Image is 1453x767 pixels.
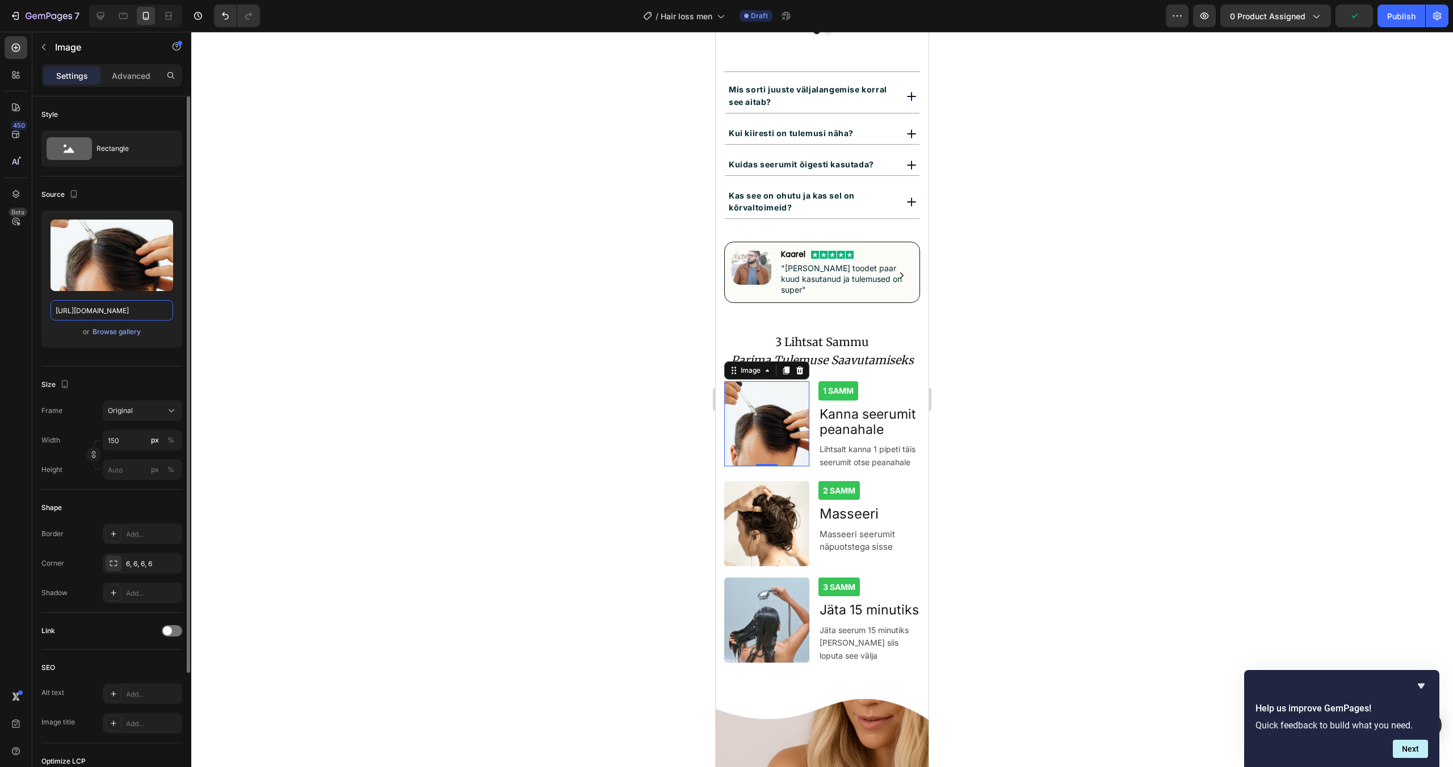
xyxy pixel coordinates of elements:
label: Height [41,465,62,475]
input: px% [103,430,182,450]
span: Original [108,406,133,416]
button: px [164,433,178,447]
label: Width [41,435,60,445]
button: Publish [1378,5,1425,27]
p: Image [55,40,152,54]
input: px% [103,460,182,480]
div: % [167,465,174,475]
div: Shape [41,503,62,513]
div: Image title [41,717,75,727]
span: Draft [751,11,768,21]
button: Original [103,401,182,421]
div: Style [41,109,58,120]
div: % [167,435,174,445]
button: px [164,463,178,477]
div: Shadow [41,588,68,598]
div: Add... [126,588,179,599]
h2: Help us improve GemPages! [1255,702,1428,715]
input: https://example.com/image.jpg [51,300,173,321]
div: SEO [41,663,55,673]
div: Size [41,377,72,393]
div: Alt text [41,688,64,698]
div: Add... [126,529,179,540]
p: Quick feedback to build what you need. [1255,720,1428,731]
div: Add... [126,719,179,729]
button: % [148,463,162,477]
button: Browse gallery [92,326,141,338]
div: px [151,465,159,475]
div: Link [41,626,55,636]
span: / [656,10,658,22]
button: Hide survey [1414,679,1428,693]
div: Border [41,529,64,539]
label: Frame [41,406,62,416]
p: Settings [56,70,88,82]
div: Undo/Redo [214,5,260,27]
div: Publish [1387,10,1416,22]
button: 7 [5,5,85,27]
span: or [83,325,90,339]
div: Rectangle [96,136,166,162]
div: Beta [9,208,27,217]
button: 0 product assigned [1220,5,1331,27]
div: 450 [11,121,27,130]
div: px [151,435,159,445]
span: Hair loss men [661,10,712,22]
button: Next question [1393,740,1428,758]
div: Browse gallery [93,327,141,337]
div: Help us improve GemPages! [1255,679,1428,758]
p: Advanced [112,70,150,82]
p: 7 [74,9,79,23]
div: Optimize LCP [41,756,86,766]
iframe: Design area [716,32,929,767]
img: preview-image [51,220,173,291]
div: 6, 6, 6, 6 [126,559,179,569]
span: 0 product assigned [1230,10,1305,22]
div: Add... [126,689,179,699]
div: Corner [41,558,64,568]
div: Source [41,187,81,203]
button: % [148,433,162,447]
